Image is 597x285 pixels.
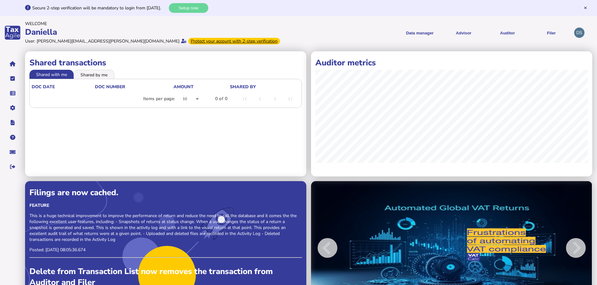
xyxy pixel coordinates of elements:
div: Items per page: [143,96,175,102]
div: Daniella [25,27,297,38]
div: doc number [95,84,125,90]
h1: Shared transactions [29,57,302,68]
div: Welcome [25,21,297,27]
div: doc date [32,84,94,90]
button: Setup now [169,3,208,13]
menu: navigate products [300,25,571,40]
div: shared by [230,84,256,90]
button: Shows a dropdown of Data manager options [400,25,439,40]
button: Tasks [6,72,19,85]
div: Profile settings [574,28,584,38]
button: Sign out [6,160,19,173]
button: Hide message [583,6,588,10]
div: 0 of 0 [215,96,227,102]
div: Feature [29,202,302,208]
p: Posted: [DATE] 08:05:36.674 [29,247,302,253]
div: Amount [174,84,229,90]
i: Email verified [181,39,187,43]
div: [PERSON_NAME][EMAIL_ADDRESS][PERSON_NAME][DOMAIN_NAME] [37,38,179,44]
p: This is a huge technical improvement to improve the performance of return and reduce the need to ... [29,213,302,242]
div: doc date [32,84,55,90]
button: Auditor [488,25,527,40]
div: Filings are now cached. [29,187,302,198]
h1: Auditor metrics [315,57,588,68]
div: From Oct 1, 2025, 2-step verification will be required to login. Set it up now... [188,38,280,44]
button: Filer [532,25,571,40]
div: shared by [230,84,298,90]
div: Amount [174,84,194,90]
button: Developer hub links [6,116,19,129]
li: Shared with me [29,70,74,79]
button: Raise a support ticket [6,145,19,159]
div: Secure 2-step verification will be mandatory to login from [DATE]. [32,5,167,11]
div: doc number [95,84,173,90]
button: Manage settings [6,101,19,115]
li: Shared by me [74,70,114,79]
i: Data manager [10,93,15,94]
button: Data manager [6,87,19,100]
button: Home [6,57,19,70]
button: Help pages [6,131,19,144]
button: Shows a dropdown of VAT Advisor options [444,25,483,40]
div: User: [25,38,35,44]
